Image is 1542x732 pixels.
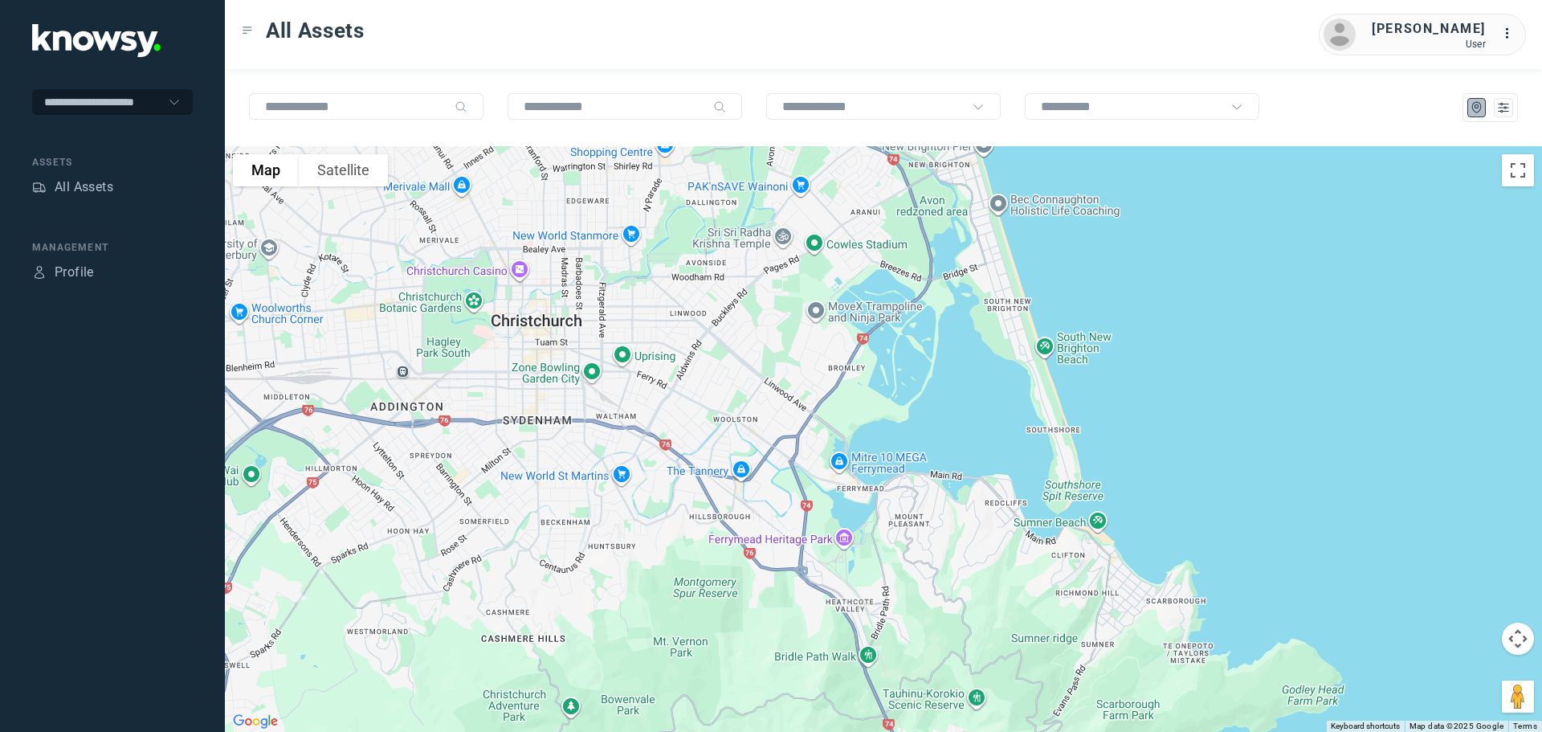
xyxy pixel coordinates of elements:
[455,100,467,113] div: Search
[32,240,193,255] div: Management
[266,16,365,45] span: All Assets
[1470,100,1484,115] div: Map
[233,154,299,186] button: Show street map
[1502,623,1534,655] button: Map camera controls
[1502,24,1521,46] div: :
[32,263,94,282] a: ProfileProfile
[1502,154,1534,186] button: Toggle fullscreen view
[299,154,388,186] button: Show satellite imagery
[32,178,113,197] a: AssetsAll Assets
[713,100,726,113] div: Search
[55,263,94,282] div: Profile
[242,25,253,36] div: Toggle Menu
[1324,18,1356,51] img: avatar.png
[1331,721,1400,732] button: Keyboard shortcuts
[1513,722,1537,730] a: Terms (opens in new tab)
[32,265,47,280] div: Profile
[1502,24,1521,43] div: :
[1372,19,1486,39] div: [PERSON_NAME]
[1372,39,1486,50] div: User
[1502,681,1534,713] button: Drag Pegman onto the map to open Street View
[32,180,47,194] div: Assets
[1409,722,1503,730] span: Map data ©2025 Google
[229,711,282,732] img: Google
[1496,100,1511,115] div: List
[32,24,161,57] img: Application Logo
[55,178,113,197] div: All Assets
[32,155,193,170] div: Assets
[1503,27,1519,39] tspan: ...
[229,711,282,732] a: Open this area in Google Maps (opens a new window)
